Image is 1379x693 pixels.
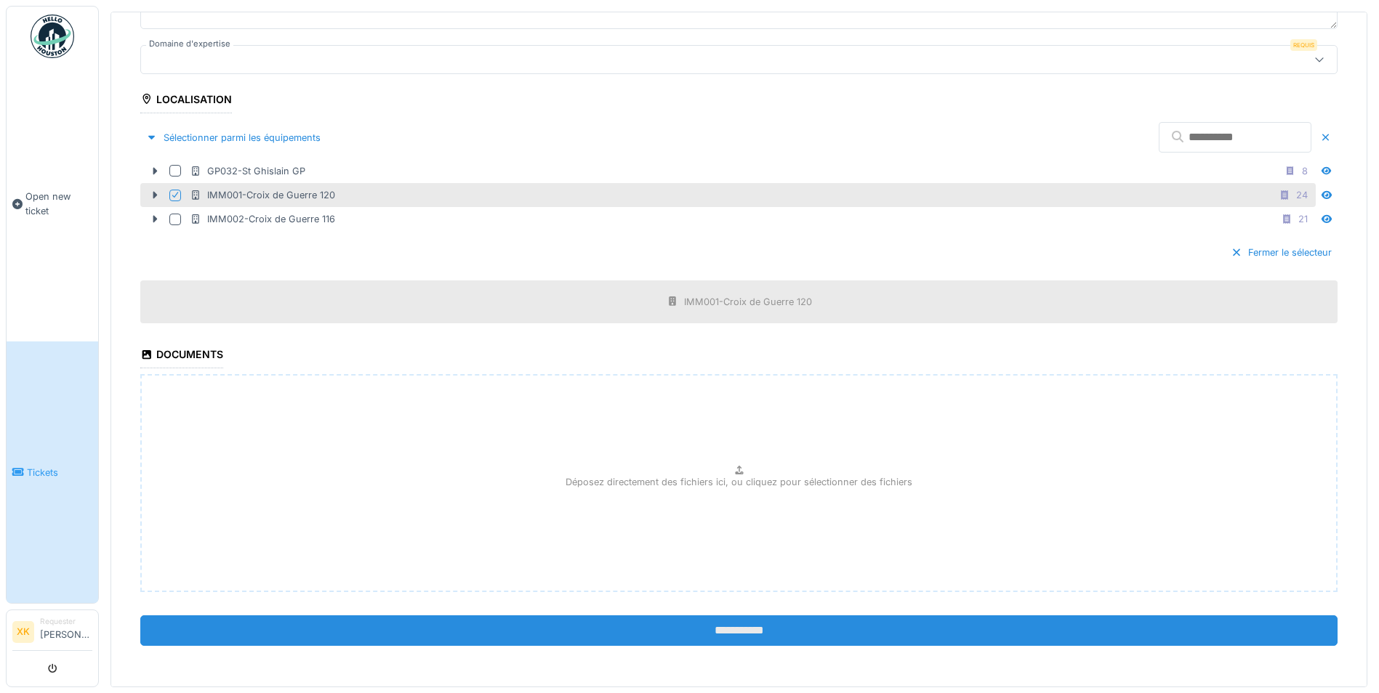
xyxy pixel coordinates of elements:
div: Requis [1290,39,1317,51]
div: GP032-St Ghislain GP [190,164,305,178]
li: XK [12,621,34,643]
span: Tickets [27,466,92,479]
span: Open new ticket [25,190,92,217]
div: IMM001-Croix de Guerre 120 [684,295,812,309]
p: Déposez directement des fichiers ici, ou cliquez pour sélectionner des fichiers [566,475,912,489]
div: Localisation [140,89,232,113]
div: Requester [40,616,92,627]
label: Domaine d'expertise [146,38,233,50]
div: 21 [1298,212,1308,226]
a: XK Requester[PERSON_NAME] [12,616,92,651]
img: Badge_color-CXgf-gQk.svg [31,15,74,58]
div: IMM001-Croix de Guerre 120 [190,188,335,202]
div: Fermer le sélecteur [1225,243,1338,262]
div: Sélectionner parmi les équipements [140,128,326,147]
div: 8 [1302,164,1308,178]
div: IMM002-Croix de Guerre 116 [190,212,335,226]
li: [PERSON_NAME] [40,616,92,647]
div: 24 [1296,188,1308,202]
a: Tickets [7,341,98,603]
a: Open new ticket [7,66,98,341]
div: Documents [140,344,223,368]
